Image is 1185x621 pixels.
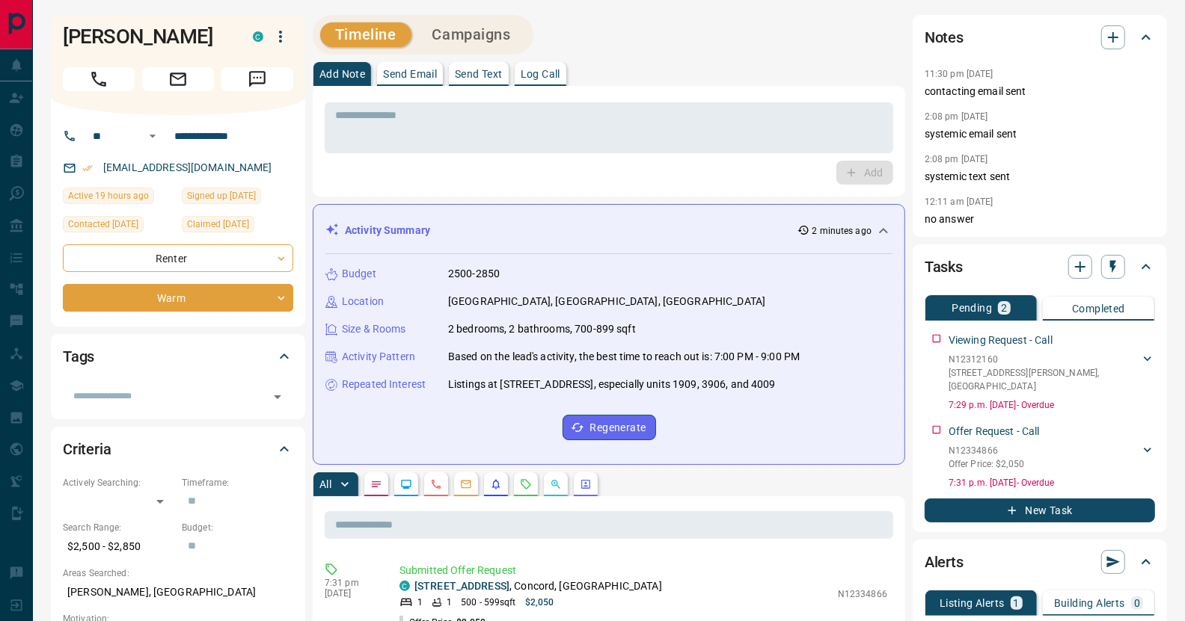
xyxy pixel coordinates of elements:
[63,476,174,489] p: Actively Searching:
[448,321,636,337] p: 2 bedrooms, 2 bathrooms, 700-899 sqft
[455,69,503,79] p: Send Text
[63,580,293,605] p: [PERSON_NAME], [GEOGRAPHIC_DATA]
[949,350,1155,396] div: N12312160[STREET_ADDRESS][PERSON_NAME],[GEOGRAPHIC_DATA]
[1054,598,1125,608] p: Building Alerts
[925,197,993,207] p: 12:11 am [DATE]
[63,534,174,559] p: $2,500 - $2,850
[221,67,293,91] span: Message
[63,25,230,49] h1: [PERSON_NAME]
[925,25,964,49] h2: Notes
[182,476,293,489] p: Timeframe:
[182,216,293,237] div: Wed Jul 16 2025
[345,223,430,238] p: Activity Summary
[63,345,94,368] h2: Tags
[417,22,526,47] button: Campaigns
[187,217,249,232] span: Claimed [DATE]
[144,127,162,145] button: Open
[925,69,993,79] p: 11:30 pm [DATE]
[417,596,423,609] p: 1
[448,377,776,392] p: Listings at [STREET_ADDRESS], especially units 1909, 3906, and 4009
[63,566,293,580] p: Areas Searched:
[521,69,560,79] p: Log Call
[520,478,532,490] svg: Requests
[63,67,135,91] span: Call
[342,377,426,392] p: Repeated Interest
[550,478,562,490] svg: Opportunities
[253,31,263,42] div: condos.ca
[182,188,293,208] div: Sun May 11 2025
[949,444,1024,457] p: N12334866
[925,84,1155,99] p: contacting email sent
[399,581,410,591] div: condos.ca
[319,479,331,489] p: All
[925,169,1155,185] p: systemic text sent
[342,321,406,337] p: Size & Rooms
[525,596,554,609] p: $2,050
[63,431,293,467] div: Criteria
[342,266,376,282] p: Budget
[925,111,988,122] p: 2:08 pm [DATE]
[1134,598,1140,608] p: 0
[325,217,892,244] div: Activity Summary2 minutes ago
[63,339,293,374] div: Tags
[400,478,412,490] svg: Lead Browsing Activity
[82,163,93,173] svg: Email Verified
[940,598,1005,608] p: Listing Alerts
[63,188,174,208] div: Thu Aug 14 2025
[949,398,1155,412] p: 7:29 p.m. [DATE] - Overdue
[399,563,887,578] p: Submitted Offer Request
[925,255,963,279] h2: Tasks
[63,284,293,312] div: Warm
[68,217,138,232] span: Contacted [DATE]
[949,441,1155,474] div: N12334866Offer Price: $2,050
[949,333,1053,348] p: Viewing Request - Call
[1072,303,1125,314] p: Completed
[103,161,272,173] a: [EMAIL_ADDRESS][DOMAIN_NAME]
[925,498,1155,522] button: New Task
[460,478,472,490] svg: Emails
[925,154,988,164] p: 2:08 pm [DATE]
[949,476,1155,489] p: 7:31 p.m. [DATE] - Overdue
[949,366,1140,393] p: [STREET_ADDRESS][PERSON_NAME] , [GEOGRAPHIC_DATA]
[952,303,992,313] p: Pending
[342,349,415,365] p: Activity Pattern
[580,478,592,490] svg: Agent Actions
[461,596,515,609] p: 500 - 599 sqft
[383,69,437,79] p: Send Email
[925,19,1155,55] div: Notes
[949,424,1040,439] p: Offer Request - Call
[63,521,174,534] p: Search Range:
[182,521,293,534] p: Budget:
[448,349,800,365] p: Based on the lead's activity, the best time to reach out is: 7:00 PM - 9:00 PM
[812,224,872,238] p: 2 minutes ago
[414,578,662,594] p: , Concord, [GEOGRAPHIC_DATA]
[63,437,111,461] h2: Criteria
[325,578,377,588] p: 7:31 pm
[925,249,1155,285] div: Tasks
[925,544,1155,580] div: Alerts
[490,478,502,490] svg: Listing Alerts
[925,550,964,574] h2: Alerts
[63,244,293,272] div: Renter
[187,188,256,203] span: Signed up [DATE]
[414,580,509,592] a: [STREET_ADDRESS]
[447,596,452,609] p: 1
[68,188,149,203] span: Active 19 hours ago
[325,588,377,599] p: [DATE]
[448,266,500,282] p: 2500-2850
[320,22,411,47] button: Timeline
[430,478,442,490] svg: Calls
[63,216,174,237] div: Sat Jul 19 2025
[319,69,365,79] p: Add Note
[925,126,1155,142] p: systemic email sent
[949,353,1140,366] p: N12312160
[838,587,887,601] p: N12334866
[1014,598,1020,608] p: 1
[142,67,214,91] span: Email
[342,294,384,309] p: Location
[448,294,765,309] p: [GEOGRAPHIC_DATA], [GEOGRAPHIC_DATA], [GEOGRAPHIC_DATA]
[1001,303,1007,313] p: 2
[267,386,288,407] button: Open
[949,457,1024,471] p: Offer Price: $2,050
[925,211,1155,227] p: no answer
